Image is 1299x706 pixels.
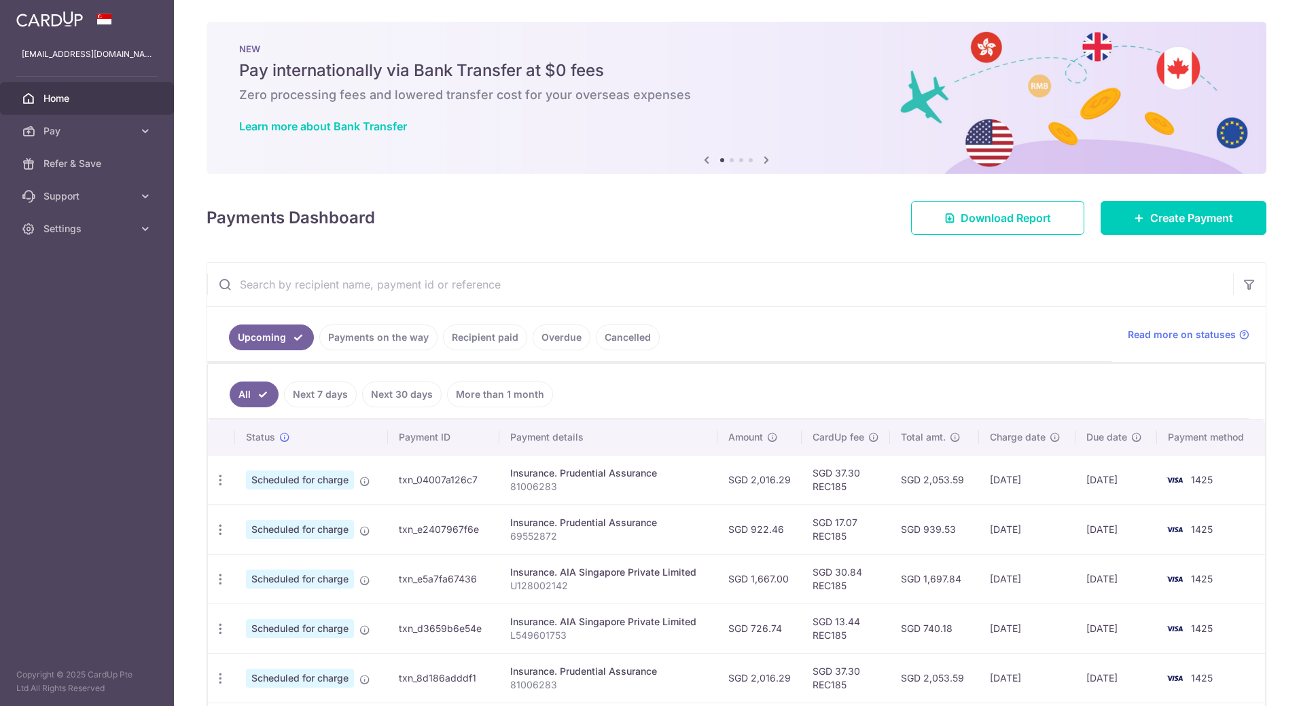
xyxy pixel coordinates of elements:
img: Bank Card [1161,620,1188,637]
span: 1425 [1191,672,1213,684]
p: [EMAIL_ADDRESS][DOMAIN_NAME] [22,48,152,61]
span: 1425 [1191,573,1213,584]
td: [DATE] [1075,653,1156,703]
td: [DATE] [979,653,1076,703]
td: SGD 37.30 REC185 [802,653,890,703]
td: txn_8d186adddf1 [388,653,499,703]
div: Insurance. AIA Singapore Private Limited [510,615,707,629]
p: U128002142 [510,579,707,593]
p: 69552872 [510,529,707,543]
th: Payment method [1157,420,1265,455]
h5: Pay internationally via Bank Transfer at $0 fees [239,60,1234,81]
td: [DATE] [979,554,1076,603]
td: [DATE] [1075,504,1156,554]
a: Next 7 days [284,382,357,407]
td: [DATE] [1075,603,1156,653]
td: SGD 2,053.59 [890,653,979,703]
th: Payment ID [388,420,499,455]
td: SGD 939.53 [890,504,979,554]
div: Insurance. AIA Singapore Private Limited [510,565,707,579]
td: [DATE] [979,455,1076,504]
span: Scheduled for charge [246,520,354,539]
p: 81006283 [510,678,707,692]
td: txn_04007a126c7 [388,455,499,504]
span: Read more on statuses [1128,328,1236,341]
a: Upcoming [229,324,314,350]
td: [DATE] [1075,554,1156,603]
span: Settings [43,222,133,236]
div: Insurance. Prudential Assurance [510,516,707,529]
span: Scheduled for charge [246,669,354,688]
td: SGD 37.30 REC185 [802,455,890,504]
a: Cancelled [596,324,660,350]
img: CardUp [16,11,83,27]
a: Read more on statuses [1128,328,1249,341]
span: CardUp fee [813,430,864,444]
td: SGD 1,667.00 [717,554,802,603]
span: 1425 [1191,623,1213,634]
td: SGD 2,016.29 [717,653,802,703]
span: Status [246,430,275,444]
td: SGD 726.74 [717,603,802,653]
td: SGD 1,697.84 [890,554,979,603]
th: Payment details [499,420,717,455]
img: Bank transfer banner [207,22,1266,174]
span: Home [43,92,133,105]
span: Scheduled for charge [246,570,354,589]
input: Search by recipient name, payment id or reference [207,263,1233,306]
td: txn_d3659b6e54e [388,603,499,653]
span: 1425 [1191,523,1213,535]
td: SGD 2,053.59 [890,455,979,504]
td: [DATE] [979,504,1076,554]
span: Download Report [961,210,1051,226]
td: txn_e2407967f6e [388,504,499,554]
h4: Payments Dashboard [207,206,375,230]
td: SGD 17.07 REC185 [802,504,890,554]
h6: Zero processing fees and lowered transfer cost for your overseas expenses [239,87,1234,103]
td: [DATE] [1075,455,1156,504]
a: Overdue [533,324,590,350]
div: Insurance. Prudential Assurance [510,665,707,678]
span: Refer & Save [43,157,133,170]
a: Download Report [911,201,1084,235]
span: Scheduled for charge [246,470,354,489]
a: All [230,382,279,407]
span: Due date [1086,430,1127,444]
a: More than 1 month [447,382,553,407]
a: Payments on the way [319,324,438,350]
a: Create Payment [1101,201,1266,235]
span: Scheduled for charge [246,619,354,638]
img: Bank Card [1161,521,1188,538]
span: Amount [728,430,763,444]
a: Next 30 days [362,382,442,407]
span: Charge date [990,430,1046,444]
div: Insurance. Prudential Assurance [510,466,707,480]
a: Recipient paid [443,324,527,350]
img: Bank Card [1161,472,1188,488]
td: SGD 2,016.29 [717,455,802,504]
td: txn_e5a7fa67436 [388,554,499,603]
p: NEW [239,43,1234,54]
td: SGD 30.84 REC185 [802,554,890,603]
td: SGD 922.46 [717,504,802,554]
a: Learn more about Bank Transfer [239,119,407,133]
td: SGD 13.44 REC185 [802,603,890,653]
span: 1425 [1191,474,1213,485]
td: SGD 740.18 [890,603,979,653]
span: Pay [43,124,133,138]
img: Bank Card [1161,571,1188,587]
span: Total amt. [901,430,946,444]
p: L549601753 [510,629,707,642]
span: Create Payment [1150,210,1233,226]
p: 81006283 [510,480,707,494]
img: Bank Card [1161,670,1188,686]
span: Support [43,189,133,203]
td: [DATE] [979,603,1076,653]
